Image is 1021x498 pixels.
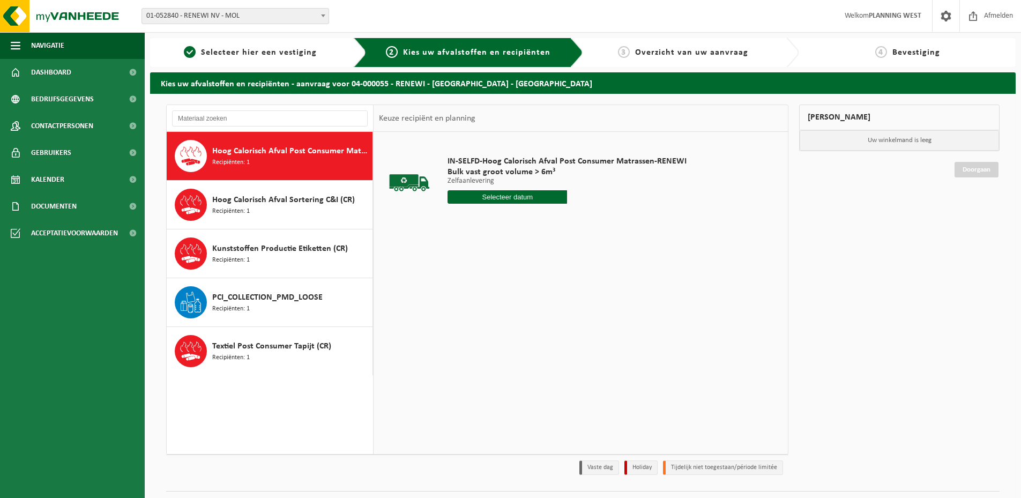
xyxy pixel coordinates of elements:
strong: PLANNING WEST [869,12,921,20]
li: Tijdelijk niet toegestaan/période limitée [663,460,783,475]
span: Textiel Post Consumer Tapijt (CR) [212,340,331,353]
li: Holiday [624,460,658,475]
span: Bedrijfsgegevens [31,86,94,113]
button: Textiel Post Consumer Tapijt (CR) Recipiënten: 1 [167,327,373,375]
span: 4 [875,46,887,58]
span: Bulk vast groot volume > 6m³ [448,167,687,177]
input: Materiaal zoeken [172,110,368,127]
span: Kalender [31,166,64,193]
span: 1 [184,46,196,58]
p: Uw winkelmand is leeg [800,130,999,151]
p: Zelfaanlevering [448,177,687,185]
a: 1Selecteer hier een vestiging [155,46,345,59]
li: Vaste dag [579,460,619,475]
span: Hoog Calorisch Afval Sortering C&I (CR) [212,194,355,206]
span: Dashboard [31,59,71,86]
span: Gebruikers [31,139,71,166]
input: Selecteer datum [448,190,567,204]
span: Overzicht van uw aanvraag [635,48,748,57]
span: 01-052840 - RENEWI NV - MOL [142,9,329,24]
span: Documenten [31,193,77,220]
div: [PERSON_NAME] [799,105,1000,130]
span: Recipiënten: 1 [212,304,250,314]
span: 3 [618,46,630,58]
span: Kunststoffen Productie Etiketten (CR) [212,242,348,255]
span: Bevestiging [892,48,940,57]
span: IN-SELFD-Hoog Calorisch Afval Post Consumer Matrassen-RENEWI [448,156,687,167]
span: PCI_COLLECTION_PMD_LOOSE [212,291,323,304]
span: Recipiënten: 1 [212,255,250,265]
button: Hoog Calorisch Afval Sortering C&I (CR) Recipiënten: 1 [167,181,373,229]
span: Acceptatievoorwaarden [31,220,118,247]
iframe: chat widget [5,474,179,498]
span: 2 [386,46,398,58]
button: Kunststoffen Productie Etiketten (CR) Recipiënten: 1 [167,229,373,278]
span: Recipiënten: 1 [212,206,250,217]
span: Recipiënten: 1 [212,158,250,168]
span: 01-052840 - RENEWI NV - MOL [141,8,329,24]
span: Recipiënten: 1 [212,353,250,363]
button: PCI_COLLECTION_PMD_LOOSE Recipiënten: 1 [167,278,373,327]
span: Selecteer hier een vestiging [201,48,317,57]
span: Contactpersonen [31,113,93,139]
a: Doorgaan [955,162,998,177]
div: Keuze recipiënt en planning [374,105,481,132]
h2: Kies uw afvalstoffen en recipiënten - aanvraag voor 04-000055 - RENEWI - [GEOGRAPHIC_DATA] - [GEO... [150,72,1016,93]
span: Navigatie [31,32,64,59]
span: Kies uw afvalstoffen en recipiënten [403,48,550,57]
span: Hoog Calorisch Afval Post Consumer Matrassen (CR) [212,145,370,158]
button: Hoog Calorisch Afval Post Consumer Matrassen (CR) Recipiënten: 1 [167,132,373,181]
